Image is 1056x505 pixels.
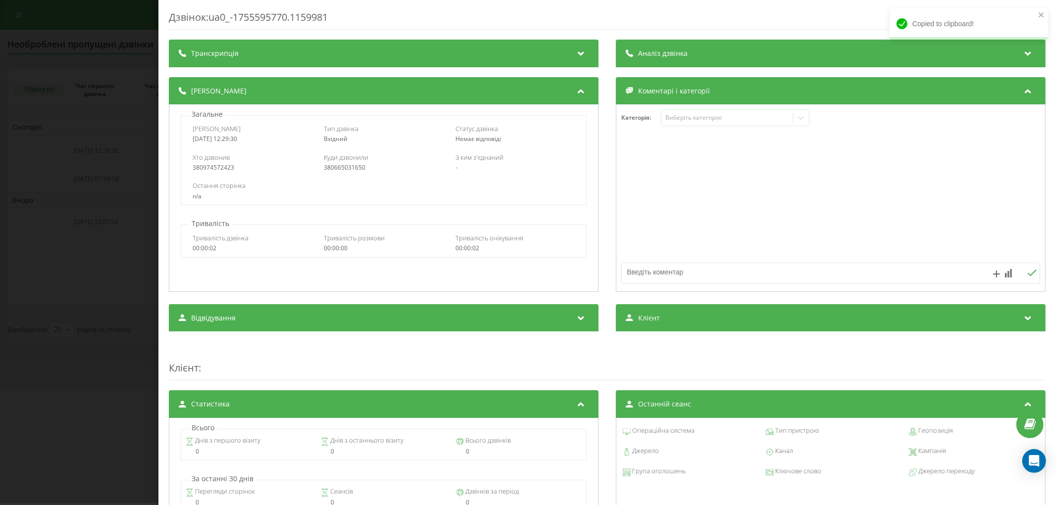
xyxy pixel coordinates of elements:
span: Статус дзвінка [455,124,498,133]
span: Днів з першого візиту [194,436,260,446]
span: Канал [774,446,793,456]
div: 380974572423 [193,164,312,171]
span: Кампанія [917,446,946,456]
div: : [169,341,1046,380]
span: Вхідний [324,135,348,143]
span: Клієнт [638,313,660,323]
p: За останні 30 днів [189,474,256,484]
div: n/a [193,193,575,200]
div: 00:00:02 [455,245,575,252]
span: Джерело переходу [917,466,975,476]
span: Група оголошень [631,466,686,476]
span: Дзвінків за період [464,487,519,497]
div: 0 [456,448,582,455]
div: 00:00:02 [193,245,312,252]
p: Всього [189,423,217,433]
div: 00:00:00 [324,245,443,252]
span: Немає відповіді [455,135,501,143]
p: Тривалість [189,219,232,229]
span: Тривалість дзвінка [193,233,249,242]
div: 0 [186,448,311,455]
span: Тривалість розмови [324,233,385,242]
span: Статистика [191,399,230,409]
span: Відвідування [191,313,236,323]
span: Перегляди сторінок [194,487,255,497]
span: Днів з останнього візиту [329,436,403,446]
span: Останній сеанс [638,399,691,409]
span: Клієнт [169,361,199,374]
span: Операційна система [631,426,695,436]
span: Всього дзвінків [464,436,511,446]
span: Транскрипція [191,48,239,58]
span: Хто дзвонив [193,153,230,162]
span: Геопозиція [917,426,953,436]
span: Сеансів [329,487,353,497]
h4: Категорія : [621,114,661,121]
span: Ключове слово [774,466,821,476]
span: Остання сторінка [193,181,246,190]
div: Дзвінок : ua0_-1755595770.1159981 [169,10,1046,30]
div: 0 [321,448,447,455]
span: [PERSON_NAME] [193,124,241,133]
span: Аналіз дзвінка [638,48,688,58]
div: Copied to clipboard! [890,8,1048,40]
span: Коментарі і категорії [638,86,710,96]
div: Виберіть категорію [665,114,789,122]
span: Куди дзвонили [324,153,368,162]
span: Тип пристрою [774,426,819,436]
span: [PERSON_NAME] [191,86,247,96]
span: З ким з'єднаний [455,153,503,162]
span: Джерело [631,446,659,456]
div: - [455,164,575,171]
p: Загальне [189,109,225,119]
div: Open Intercom Messenger [1022,449,1046,473]
button: close [1038,11,1045,20]
span: Тип дзвінка [324,124,358,133]
div: 380665031650 [324,164,443,171]
span: Тривалість очікування [455,233,523,242]
div: [DATE] 12:29:30 [193,136,312,142]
